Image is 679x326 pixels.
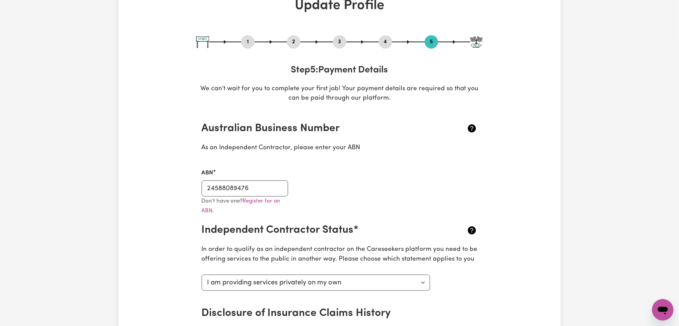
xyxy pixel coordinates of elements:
h2: Disclosure of Insurance Claims History [202,307,432,320]
h3: Step 5 : Payment Details [196,65,483,76]
p: We can't wait for you to complete your first job! Your payment details are required so that you c... [196,84,483,104]
button: Go to step 3 [333,38,346,46]
small: Don't have one? [202,198,280,214]
label: ABN [202,169,213,177]
h2: Independent Contractor Status* [202,224,432,236]
h2: Australian Business Number [202,122,432,135]
a: Register for an ABN. [202,198,280,214]
button: Go to step 5 [425,38,438,46]
p: As an Independent Contractor, please enter your ABN [202,143,478,153]
button: Go to step 2 [287,38,300,46]
button: Go to step 1 [241,38,255,46]
button: Go to step 4 [379,38,392,46]
iframe: Button to launch messaging window [652,299,674,321]
input: e.g. 51 824 753 556 [202,180,288,197]
p: In order to qualify as an independent contractor on the Careseekers platform you need to be offer... [202,245,478,264]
